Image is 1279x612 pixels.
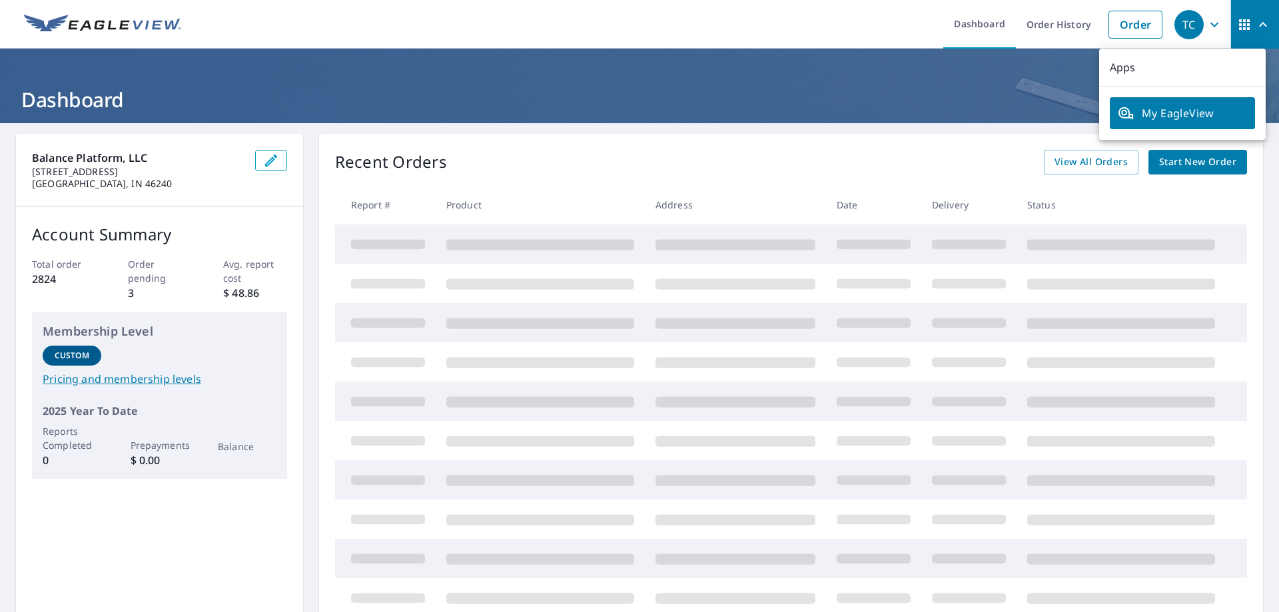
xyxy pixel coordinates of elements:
[128,257,192,285] p: Order pending
[218,440,276,454] p: Balance
[43,424,101,452] p: Reports Completed
[32,222,287,246] p: Account Summary
[335,185,436,224] th: Report #
[43,403,276,419] p: 2025 Year To Date
[32,271,96,287] p: 2824
[223,257,287,285] p: Avg. report cost
[24,15,181,35] img: EV Logo
[55,350,89,362] p: Custom
[1110,97,1255,129] a: My EagleView
[1108,11,1162,39] a: Order
[1148,150,1247,174] a: Start New Order
[32,166,244,178] p: [STREET_ADDRESS]
[1174,10,1204,39] div: TC
[1044,150,1138,174] a: View All Orders
[826,185,921,224] th: Date
[436,185,645,224] th: Product
[32,150,244,166] p: Balance Platform, LLC
[131,438,189,452] p: Prepayments
[645,185,826,224] th: Address
[43,322,276,340] p: Membership Level
[1017,185,1226,224] th: Status
[1055,154,1128,170] span: View All Orders
[335,150,447,174] p: Recent Orders
[43,452,101,468] p: 0
[128,285,192,301] p: 3
[43,371,276,387] a: Pricing and membership levels
[131,452,189,468] p: $ 0.00
[223,285,287,301] p: $ 48.86
[32,178,244,190] p: [GEOGRAPHIC_DATA], IN 46240
[921,185,1017,224] th: Delivery
[1099,49,1266,87] p: Apps
[32,257,96,271] p: Total order
[1118,105,1247,121] span: My EagleView
[16,86,1263,113] h1: Dashboard
[1159,154,1236,170] span: Start New Order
